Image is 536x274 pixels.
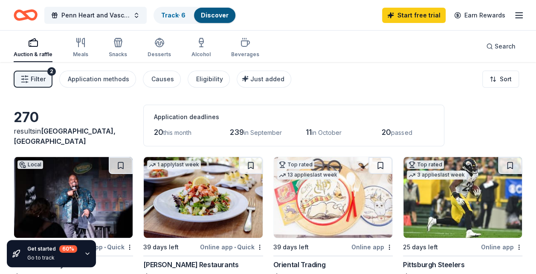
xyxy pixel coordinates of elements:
span: Penn Heart and Vascular American Heart Association Team Walk Fundraiser (Basket Auction) [61,10,130,20]
button: Beverages [231,34,259,62]
span: 20 [382,128,391,137]
img: Image for Helium Comedy Club [14,157,133,238]
button: Track· 6Discover [154,7,236,24]
a: Home [14,5,38,25]
span: in [14,127,116,146]
span: passed [391,129,412,136]
button: Sort [482,71,519,88]
span: 11 [306,128,312,137]
button: Just added [237,71,291,88]
span: in September [244,129,282,136]
div: 39 days left [143,242,179,252]
div: Local [17,160,43,169]
div: Oriental Trading [273,260,326,270]
span: Search [495,41,516,51]
div: Online app [351,242,393,252]
button: Alcohol [191,34,211,62]
img: Image for Pittsburgh Steelers [403,157,522,238]
div: 60 % [59,245,77,253]
div: 3 applies last week [407,171,466,180]
div: Go to track [27,254,77,261]
button: Application methods [59,71,136,88]
button: Filter2 [14,71,52,88]
span: • [234,244,236,251]
div: Alcohol [191,51,211,58]
span: [GEOGRAPHIC_DATA], [GEOGRAPHIC_DATA] [14,127,116,146]
button: Desserts [148,34,171,62]
div: 39 days left [273,242,309,252]
span: 239 [230,128,244,137]
div: 1 apply last week [147,160,201,169]
div: Meals [73,51,88,58]
div: Top rated [277,160,314,169]
div: Online app [481,242,522,252]
a: Track· 6 [161,11,185,19]
button: Penn Heart and Vascular American Heart Association Team Walk Fundraiser (Basket Auction) [44,7,147,24]
span: in October [312,129,342,136]
div: Auction & raffle [14,51,52,58]
button: Search [479,38,522,55]
div: results [14,126,133,146]
button: Snacks [109,34,127,62]
img: Image for Cameron Mitchell Restaurants [144,157,262,238]
span: Sort [500,74,512,84]
div: [PERSON_NAME] Restaurants [143,260,238,270]
button: Causes [143,71,181,88]
a: Start free trial [382,8,446,23]
div: Beverages [231,51,259,58]
span: Filter [31,74,46,84]
div: 2 [47,67,56,76]
span: Just added [250,75,284,83]
div: Get started [27,245,77,253]
a: Earn Rewards [449,8,510,23]
div: Online app Quick [200,242,263,252]
div: Snacks [109,51,127,58]
div: Desserts [148,51,171,58]
div: Eligibility [196,74,223,84]
div: 25 days left [403,242,438,252]
img: Image for Oriental Trading [274,157,392,238]
span: this month [163,129,191,136]
div: Pittsburgh Steelers [403,260,464,270]
button: Eligibility [188,71,230,88]
button: Auction & raffle [14,34,52,62]
div: Causes [151,74,174,84]
div: 13 applies last week [277,171,339,180]
button: Meals [73,34,88,62]
span: 20 [154,128,163,137]
div: Application deadlines [154,112,434,122]
div: 270 [14,109,133,126]
div: Top rated [407,160,444,169]
a: Discover [201,11,229,19]
div: Application methods [68,74,129,84]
